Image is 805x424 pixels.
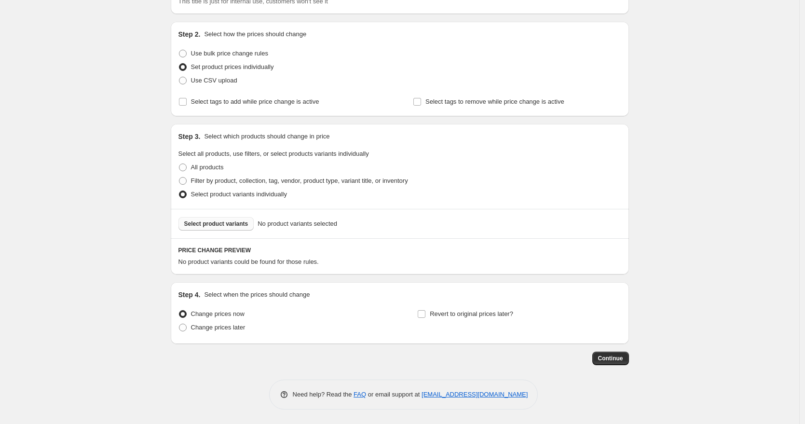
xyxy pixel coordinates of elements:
span: Use CSV upload [191,77,237,84]
a: [EMAIL_ADDRESS][DOMAIN_NAME] [422,391,528,398]
span: Use bulk price change rules [191,50,268,57]
span: Filter by product, collection, tag, vendor, product type, variant title, or inventory [191,177,408,184]
p: Select how the prices should change [204,29,306,39]
h2: Step 3. [178,132,201,141]
h6: PRICE CHANGE PREVIEW [178,246,621,254]
button: Select product variants [178,217,254,231]
span: or email support at [366,391,422,398]
span: Need help? Read the [293,391,354,398]
span: Select product variants individually [191,191,287,198]
span: Continue [598,355,623,362]
span: No product variants could be found for those rules. [178,258,319,265]
button: Continue [592,352,629,365]
span: Change prices now [191,310,245,317]
span: Select all products, use filters, or select products variants individually [178,150,369,157]
h2: Step 2. [178,29,201,39]
span: Select product variants [184,220,248,228]
span: Change prices later [191,324,246,331]
span: Select tags to add while price change is active [191,98,319,105]
span: All products [191,164,224,171]
p: Select which products should change in price [204,132,329,141]
span: Set product prices individually [191,63,274,70]
span: Select tags to remove while price change is active [425,98,564,105]
h2: Step 4. [178,290,201,300]
span: No product variants selected [258,219,337,229]
span: Revert to original prices later? [430,310,513,317]
a: FAQ [354,391,366,398]
p: Select when the prices should change [204,290,310,300]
